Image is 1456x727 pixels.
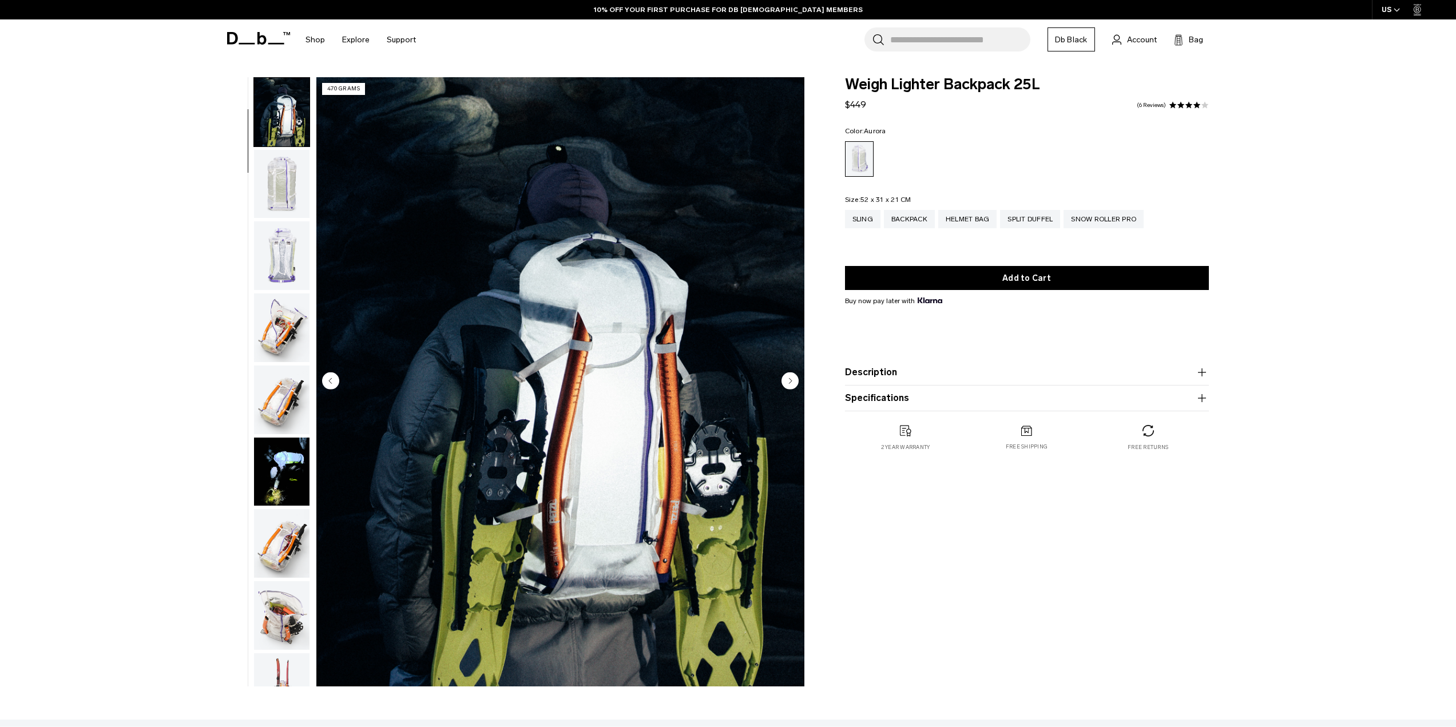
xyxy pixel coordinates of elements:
li: 2 / 18 [316,77,804,686]
button: Weigh_Lighter_Backpack_25L_2.png [253,149,310,219]
a: 10% OFF YOUR FIRST PURCHASE FOR DB [DEMOGRAPHIC_DATA] MEMBERS [594,5,863,15]
button: Specifications [845,391,1209,405]
img: Weigh Lighter Backpack 25L Aurora [254,438,310,506]
img: Weigh_Lighter_Backpack_25L_7.png [254,581,310,650]
a: Split Duffel [1000,210,1060,228]
a: Backpack [884,210,935,228]
img: Weigh_Lighter_Backpack_25L_6.png [254,509,310,578]
a: Aurora [845,141,874,177]
img: Weigh_Lighter_Backpack_25L_Lifestyle_new.png [316,77,804,686]
img: Weigh_Lighter_Backpack_25L_8.png [254,653,310,722]
legend: Color: [845,128,886,134]
legend: Size: [845,196,911,203]
img: {"height" => 20, "alt" => "Klarna"} [918,297,942,303]
a: Sling [845,210,880,228]
a: Db Black [1048,27,1095,51]
button: Weigh_Lighter_Backpack_25L_3.png [253,221,310,291]
span: Account [1127,34,1157,46]
span: Bag [1189,34,1203,46]
nav: Main Navigation [297,19,424,60]
button: Add to Cart [845,266,1209,290]
img: Weigh_Lighter_Backpack_25L_3.png [254,221,310,290]
button: Weigh_Lighter_Backpack_25L_6.png [253,508,310,578]
span: Buy now pay later with [845,296,942,306]
button: Weigh_Lighter_Backpack_25L_Lifestyle_new.png [253,77,310,147]
img: Weigh_Lighter_Backpack_25L_4.png [254,293,310,362]
a: Support [387,19,416,60]
p: 470 grams [322,83,366,95]
span: Weigh Lighter Backpack 25L [845,77,1209,92]
img: Weigh_Lighter_Backpack_25L_Lifestyle_new.png [254,78,310,146]
p: Free shipping [1006,443,1048,451]
button: Weigh_Lighter_Backpack_25L_4.png [253,293,310,363]
button: Weigh Lighter Backpack 25L Aurora [253,437,310,507]
a: Account [1112,33,1157,46]
span: Aurora [864,127,886,135]
span: 52 x 31 x 21 CM [860,196,911,204]
p: 2 year warranty [881,443,930,451]
p: Free returns [1128,443,1168,451]
span: $449 [845,99,866,110]
button: Description [845,366,1209,379]
button: Next slide [781,372,799,391]
a: Snow Roller Pro [1064,210,1144,228]
img: Weigh_Lighter_Backpack_25L_2.png [254,150,310,219]
img: Weigh_Lighter_Backpack_25L_5.png [254,366,310,434]
a: Shop [306,19,325,60]
button: Previous slide [322,372,339,391]
a: 6 reviews [1137,102,1166,108]
a: Helmet Bag [938,210,997,228]
button: Weigh_Lighter_Backpack_25L_8.png [253,653,310,722]
button: Weigh_Lighter_Backpack_25L_5.png [253,365,310,435]
button: Bag [1174,33,1203,46]
button: Weigh_Lighter_Backpack_25L_7.png [253,581,310,650]
a: Explore [342,19,370,60]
